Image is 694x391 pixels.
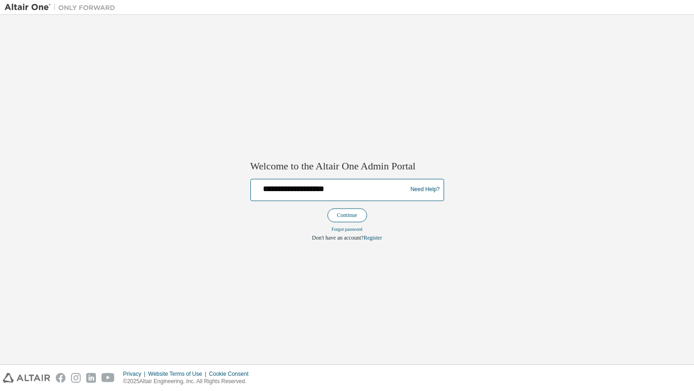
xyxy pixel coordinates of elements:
[327,208,367,222] button: Continue
[71,373,81,383] img: instagram.svg
[56,373,65,383] img: facebook.svg
[363,235,382,241] a: Register
[123,378,254,385] p: © 2025 Altair Engineering, Inc. All Rights Reserved.
[332,227,362,232] a: Forgot password
[148,370,209,378] div: Website Terms of Use
[312,235,364,241] span: Don't have an account?
[250,160,444,173] h2: Welcome to the Altair One Admin Portal
[3,373,50,383] img: altair_logo.svg
[86,373,96,383] img: linkedin.svg
[101,373,115,383] img: youtube.svg
[123,370,148,378] div: Privacy
[209,370,254,378] div: Cookie Consent
[5,3,120,12] img: Altair One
